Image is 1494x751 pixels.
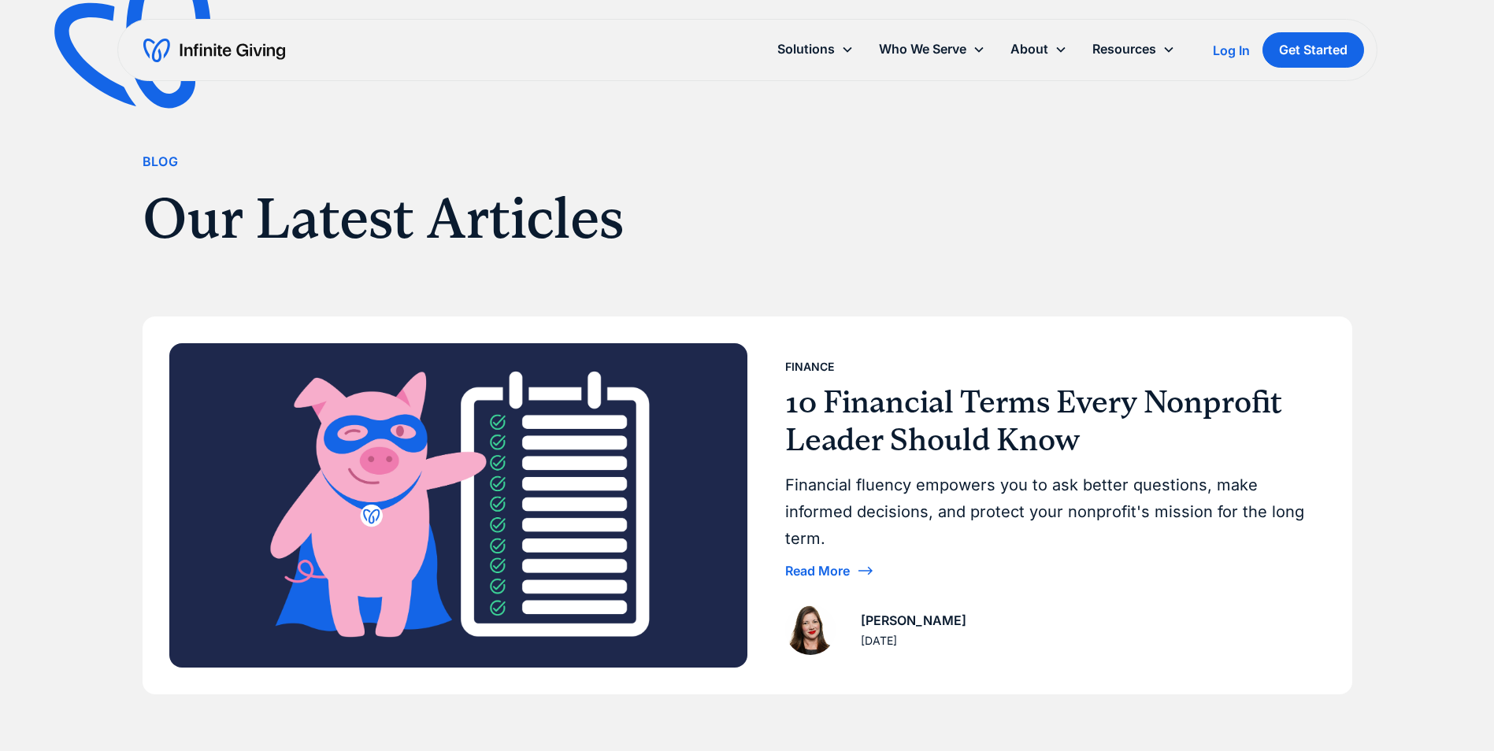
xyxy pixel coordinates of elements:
div: About [998,32,1080,66]
a: Finance10 Financial Terms Every Nonprofit Leader Should KnowFinancial fluency empowers you to ask... [144,318,1351,694]
div: Who We Serve [879,39,966,60]
div: Solutions [765,32,866,66]
div: [DATE] [861,631,897,650]
div: Finance [785,357,834,376]
div: Blog [143,151,179,172]
div: Read More [785,564,850,577]
div: Financial fluency empowers you to ask better questions, make informed decisions, and protect your... [785,472,1313,552]
div: Who We Serve [866,32,998,66]
div: Resources [1080,32,1188,66]
a: Log In [1213,41,1250,60]
h3: 10 Financial Terms Every Nonprofit Leader Should Know [785,383,1313,459]
a: home [143,38,285,63]
div: Log In [1213,44,1250,57]
div: Resources [1092,39,1156,60]
div: [PERSON_NAME] [861,610,966,631]
div: About [1010,39,1048,60]
h1: Our Latest Articles [143,185,949,253]
a: Get Started [1262,32,1364,68]
div: Solutions [777,39,835,60]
